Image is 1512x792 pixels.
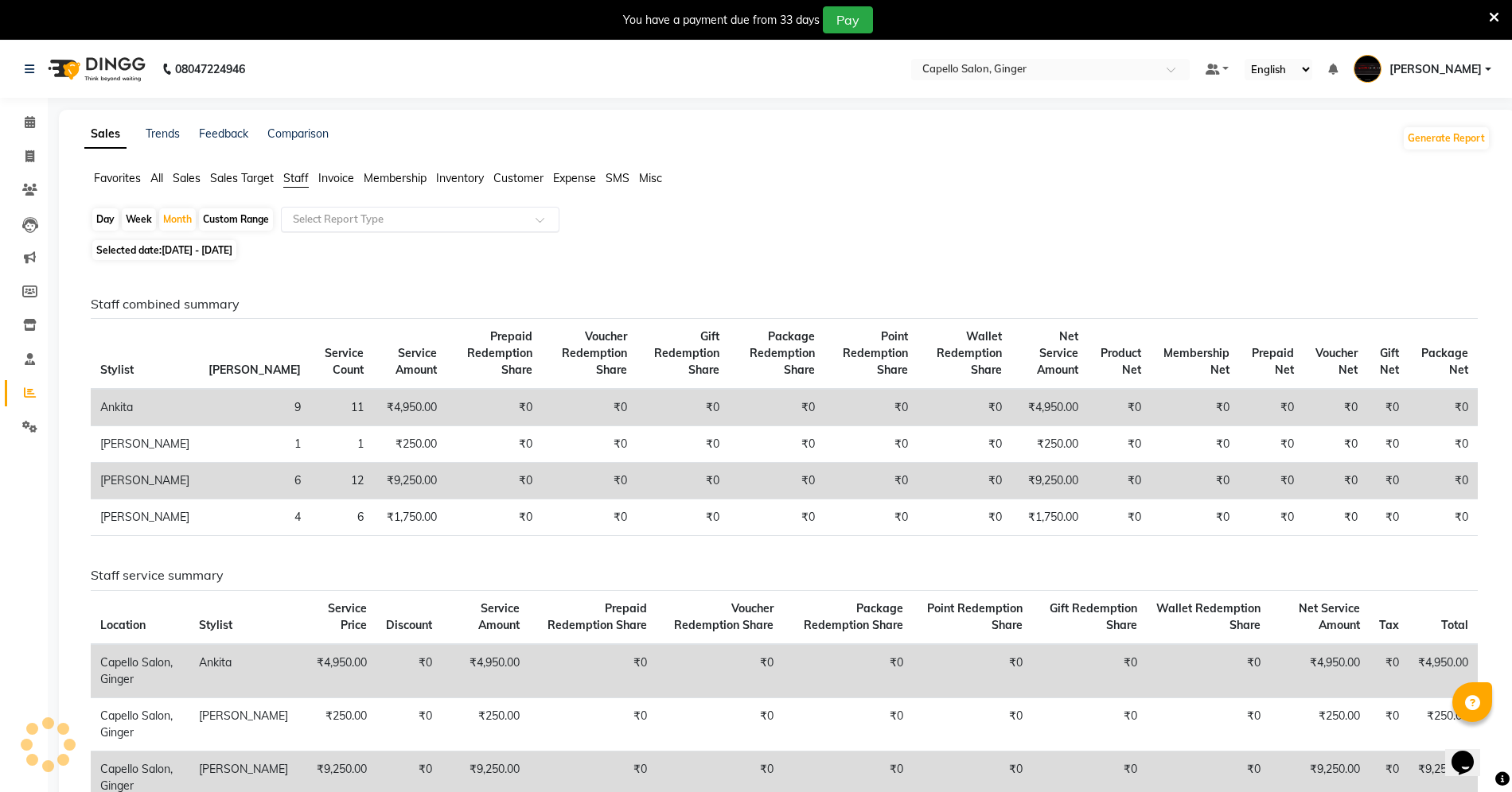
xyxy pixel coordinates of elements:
span: Staff [283,171,309,185]
td: ₹0 [1304,389,1368,426]
td: ₹0 [1409,426,1478,463]
td: ₹0 [1239,426,1304,463]
td: [PERSON_NAME] [91,463,199,499]
td: ₹0 [729,499,824,536]
td: ₹0 [1147,697,1270,751]
td: ₹4,950.00 [298,644,376,698]
button: Generate Report [1404,127,1489,149]
td: ₹0 [542,389,637,426]
div: You have a payment due from 33 days [623,12,820,29]
img: Capello Ginger [1354,55,1381,83]
td: ₹0 [1088,426,1151,463]
iframe: chat widget [1445,728,1496,776]
td: ₹0 [1088,389,1151,426]
span: [PERSON_NAME] [1389,61,1482,78]
td: ₹4,950.00 [442,644,529,698]
td: ₹0 [1239,499,1304,536]
span: Voucher Redemption Share [674,601,774,632]
td: ₹0 [1409,499,1478,536]
span: Service Amount [396,346,437,377]
td: ₹0 [542,499,637,536]
span: Voucher Net [1315,346,1358,377]
span: Package Net [1421,346,1468,377]
td: ₹0 [376,644,442,698]
span: Stylist [199,618,232,632]
span: Package Redemption Share [804,601,903,632]
h6: Staff combined summary [91,297,1478,312]
span: Tax [1379,618,1399,632]
td: ₹0 [729,463,824,499]
span: Sales Target [210,171,274,185]
a: Comparison [267,126,329,141]
span: Product Net [1101,346,1141,377]
td: ₹0 [1370,697,1409,751]
td: ₹0 [1151,389,1239,426]
span: Net Service Amount [1299,601,1360,632]
span: Gift Redemption Share [654,329,719,377]
td: ₹0 [1367,426,1409,463]
td: 1 [310,426,373,463]
td: ₹0 [542,426,637,463]
td: 12 [310,463,373,499]
span: Location [100,618,146,632]
td: ₹0 [637,499,729,536]
td: ₹0 [1088,463,1151,499]
span: Prepaid Redemption Share [467,329,532,377]
span: Service Count [325,346,364,377]
td: ₹0 [913,697,1032,751]
td: 1 [199,426,310,463]
td: ₹250.00 [373,426,447,463]
span: Package Redemption Share [750,329,815,377]
td: [PERSON_NAME] [189,697,298,751]
span: Service Amount [478,601,520,632]
span: Gift Redemption Share [1050,601,1137,632]
td: ₹0 [783,697,913,751]
td: ₹0 [1151,463,1239,499]
a: Trends [146,126,180,141]
td: ₹0 [783,644,913,698]
span: Discount [386,618,432,632]
td: ₹4,950.00 [1011,389,1088,426]
td: Ankita [189,644,298,698]
td: ₹250.00 [1011,426,1088,463]
td: ₹0 [918,463,1011,499]
td: ₹0 [1088,499,1151,536]
td: ₹0 [1367,463,1409,499]
span: Point Redemption Share [843,329,908,377]
td: ₹0 [446,499,541,536]
td: ₹0 [446,463,541,499]
div: Day [92,208,119,231]
td: ₹0 [1304,463,1368,499]
td: ₹0 [1151,499,1239,536]
td: ₹0 [824,426,918,463]
a: Sales [84,120,127,149]
td: ₹0 [824,499,918,536]
span: Membership Net [1163,346,1229,377]
td: [PERSON_NAME] [91,499,199,536]
span: Service Price [328,601,367,632]
td: ₹0 [729,426,824,463]
td: ₹9,250.00 [373,463,447,499]
td: Capello Salon, Ginger [91,644,189,698]
span: Selected date: [92,240,236,260]
span: Sales [173,171,201,185]
td: ₹0 [1147,644,1270,698]
td: ₹0 [542,463,637,499]
td: ₹0 [637,389,729,426]
td: ₹0 [1032,644,1147,698]
td: ₹0 [1370,644,1409,698]
td: ₹0 [1032,697,1147,751]
td: ₹0 [729,389,824,426]
span: Invoice [318,171,354,185]
span: [DATE] - [DATE] [162,244,232,256]
td: ₹0 [824,389,918,426]
span: [PERSON_NAME] [208,363,301,377]
span: Prepaid Net [1252,346,1294,377]
td: ₹0 [1367,389,1409,426]
span: Voucher Redemption Share [562,329,627,377]
td: ₹0 [824,463,918,499]
td: Ankita [91,389,199,426]
button: Pay [823,6,873,33]
td: ₹250.00 [1409,697,1478,751]
span: Net Service Amount [1037,329,1078,377]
